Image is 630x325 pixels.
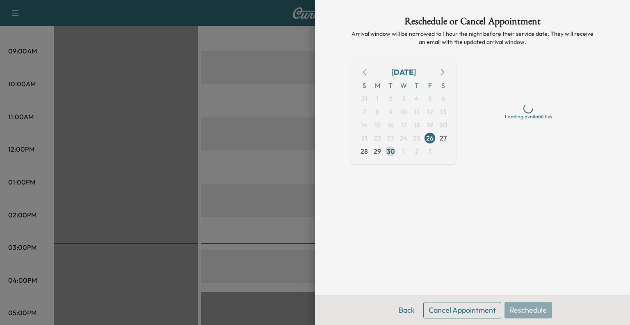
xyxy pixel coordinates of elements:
[410,79,423,92] span: T
[400,133,408,143] span: 24
[505,113,552,120] div: Loading availabilities
[413,133,420,143] span: 25
[414,107,419,117] span: 11
[415,94,419,104] span: 4
[400,107,407,117] span: 10
[423,302,501,318] button: Cancel Appointment
[391,67,416,78] div: [DATE]
[358,79,371,92] span: S
[427,107,433,117] span: 12
[387,133,394,143] span: 23
[388,120,394,130] span: 16
[436,79,450,92] span: S
[397,79,410,92] span: W
[374,120,381,130] span: 15
[393,302,420,318] button: Back
[361,94,367,104] span: 31
[387,146,395,156] span: 30
[402,146,405,156] span: 1
[351,30,594,46] p: Arrival window will be narrowed to 1 hour the night before their service date. They will receive ...
[426,133,434,143] span: 26
[441,94,445,104] span: 6
[351,16,594,30] h1: Reschedule or Cancel Appointment
[363,107,366,117] span: 7
[414,120,420,130] span: 18
[401,120,406,130] span: 17
[427,120,433,130] span: 19
[361,146,368,156] span: 28
[389,107,393,117] span: 9
[402,94,406,104] span: 3
[415,146,419,156] span: 2
[440,107,446,117] span: 13
[423,79,436,92] span: F
[389,94,393,104] span: 2
[428,146,432,156] span: 3
[384,79,397,92] span: T
[376,107,379,117] span: 8
[439,120,447,130] span: 20
[440,133,447,143] span: 27
[374,146,381,156] span: 29
[361,133,367,143] span: 21
[428,94,432,104] span: 5
[374,133,381,143] span: 22
[376,94,379,104] span: 1
[361,120,367,130] span: 14
[371,79,384,92] span: M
